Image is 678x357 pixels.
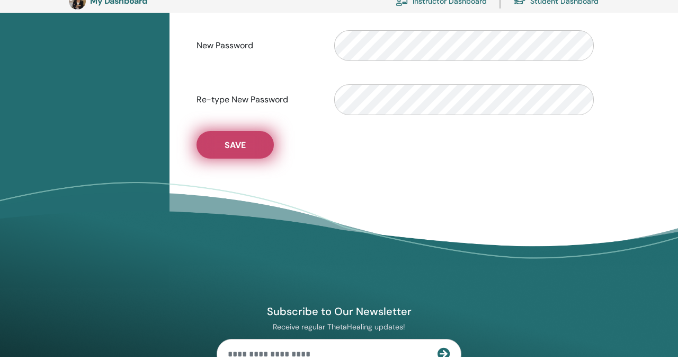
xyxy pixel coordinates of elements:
[217,322,461,332] p: Receive regular ThetaHealing updates!
[225,140,246,151] span: Save
[197,131,274,159] button: Save
[189,36,326,56] label: New Password
[189,90,326,110] label: Re-type New Password
[217,304,461,318] h4: Subscribe to Our Newsletter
